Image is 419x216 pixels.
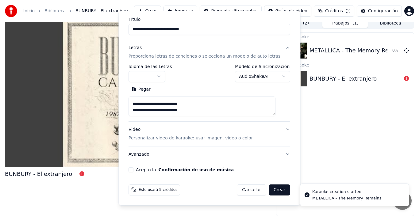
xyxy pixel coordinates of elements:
button: Crear [269,184,290,195]
button: Cancelar [237,184,267,195]
button: Avanzado [129,146,290,162]
div: Video [129,126,253,141]
button: Pegar [129,84,154,94]
button: VideoPersonalizar video de karaoke: usar imagen, video o color [129,121,290,146]
label: Modelo de Sincronización [235,64,290,68]
button: LetrasProporciona letras de canciones o selecciona un modelo de auto letras [129,40,290,64]
div: LetrasProporciona letras de canciones o selecciona un modelo de auto letras [129,64,290,121]
p: Proporciona letras de canciones o selecciona un modelo de auto letras [129,53,280,59]
label: Idioma de las Letras [129,64,172,68]
p: Personalizar video de karaoke: usar imagen, video o color [129,135,253,141]
button: Acepto la [159,167,234,172]
label: Acepto la [136,167,234,172]
label: Título [129,17,290,21]
span: Esto usará 5 créditos [139,187,177,192]
div: Letras [129,44,142,51]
